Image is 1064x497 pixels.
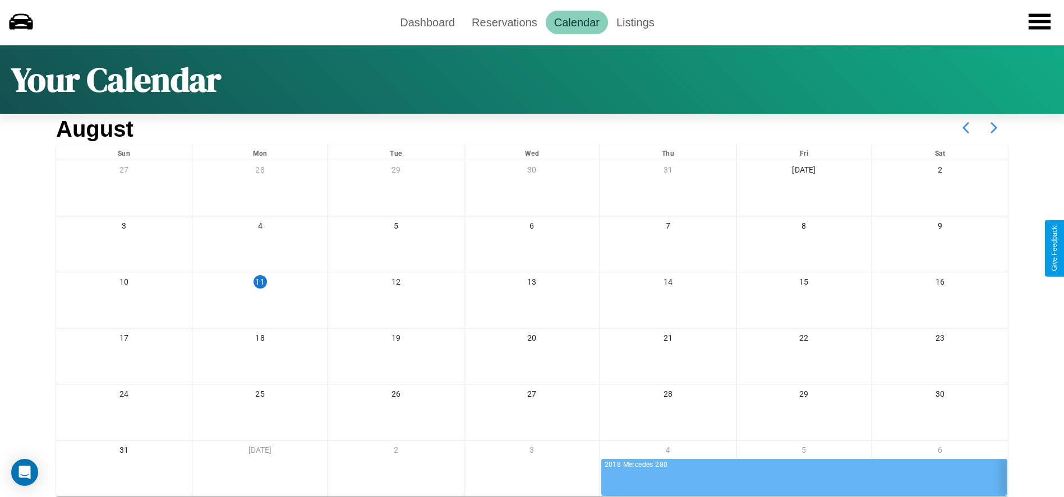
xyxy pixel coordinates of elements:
[736,440,872,463] div: 5
[391,11,463,34] a: Dashboard
[56,384,192,407] div: 24
[11,459,38,486] div: Open Intercom Messenger
[872,328,1008,351] div: 23
[464,440,600,463] div: 3
[464,328,600,351] div: 20
[736,160,872,183] div: [DATE]
[608,11,663,34] a: Listings
[328,384,463,407] div: 26
[328,160,463,183] div: 29
[463,11,546,34] a: Reservations
[192,216,328,239] div: 4
[736,144,872,160] div: Fri
[464,272,600,295] div: 13
[56,272,192,295] div: 10
[600,384,735,407] div: 28
[872,144,1008,160] div: Sat
[192,144,328,160] div: Mon
[56,328,192,351] div: 17
[192,160,328,183] div: 28
[600,440,735,463] div: 4
[736,328,872,351] div: 22
[546,11,608,34] a: Calendar
[328,328,463,351] div: 19
[56,216,192,239] div: 3
[872,384,1008,407] div: 30
[464,144,600,160] div: Wed
[464,216,600,239] div: 6
[1051,226,1058,271] div: Give Feedback
[328,144,463,160] div: Tue
[56,160,192,183] div: 27
[872,216,1008,239] div: 9
[600,216,735,239] div: 7
[192,328,328,351] div: 18
[56,144,192,160] div: Sun
[872,160,1008,183] div: 2
[192,384,328,407] div: 25
[736,384,872,407] div: 29
[600,144,735,160] div: Thu
[11,57,221,103] h1: Your Calendar
[464,160,600,183] div: 30
[736,216,872,239] div: 8
[605,459,1005,471] div: 2018 Mercedes 280
[56,117,133,142] h2: August
[736,272,872,295] div: 15
[328,440,463,463] div: 2
[328,272,463,295] div: 12
[600,328,735,351] div: 21
[464,384,600,407] div: 27
[254,275,267,289] div: 11
[872,440,1008,463] div: 6
[600,272,735,295] div: 14
[600,160,735,183] div: 31
[56,440,192,463] div: 31
[872,272,1008,295] div: 16
[192,440,328,463] div: [DATE]
[328,216,463,239] div: 5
